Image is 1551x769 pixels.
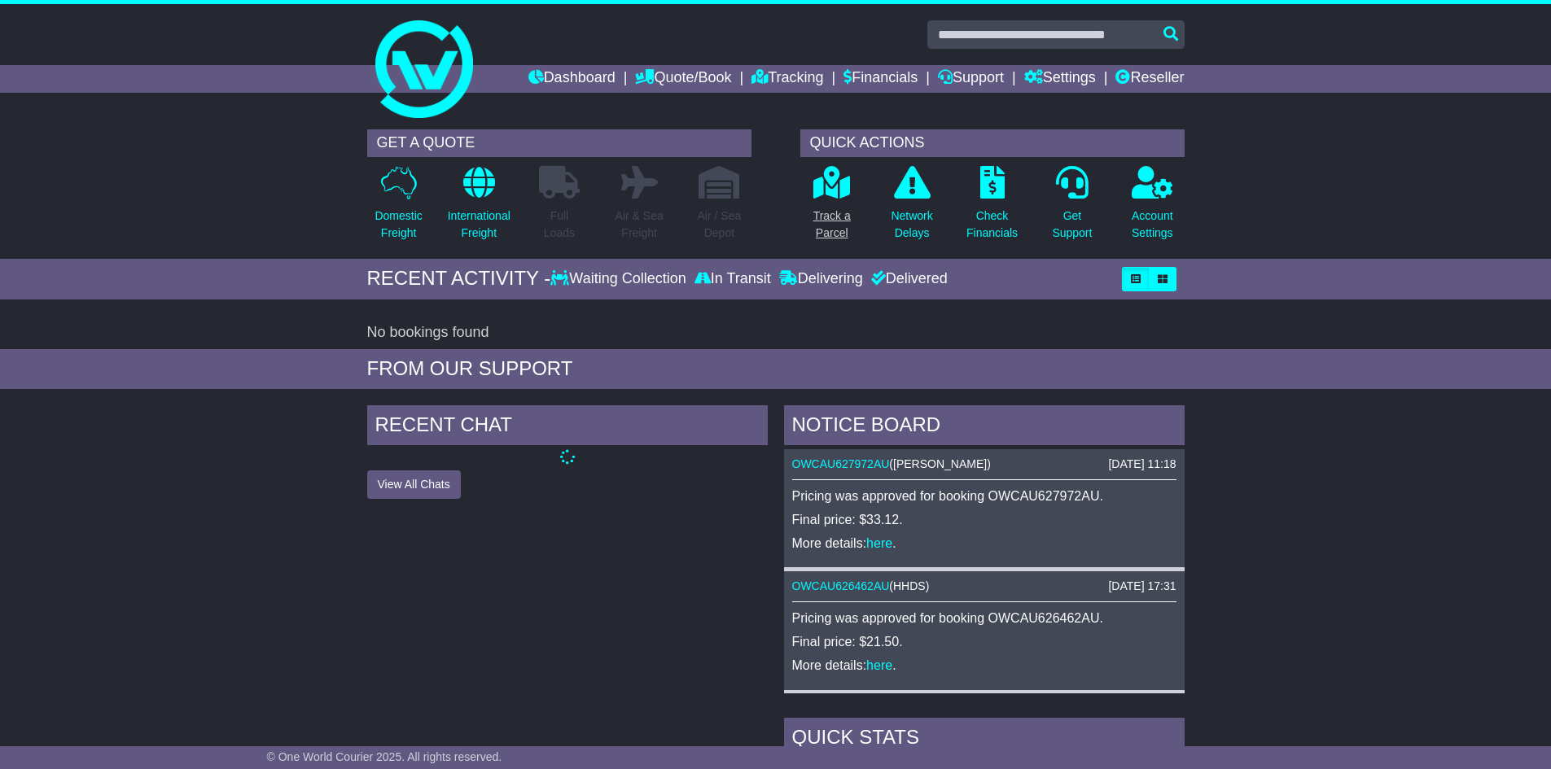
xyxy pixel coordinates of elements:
a: Track aParcel [813,165,852,251]
div: ( ) [792,457,1176,471]
button: View All Chats [367,470,461,499]
a: Tracking [751,65,823,93]
p: Domestic Freight [375,208,422,242]
a: Dashboard [528,65,616,93]
a: Support [938,65,1004,93]
a: OWCAU626462AU [792,579,890,592]
p: Get Support [1052,208,1092,242]
span: [PERSON_NAME] [893,457,987,470]
div: QUICK ACTIONS [800,129,1185,157]
div: [DATE] 11:18 [1108,457,1176,471]
a: NetworkDelays [890,165,933,251]
p: More details: . [792,658,1176,673]
div: Waiting Collection [550,270,690,288]
p: Pricing was approved for booking OWCAU627972AU. [792,488,1176,504]
a: AccountSettings [1131,165,1174,251]
a: Financials [843,65,918,93]
a: Reseller [1115,65,1184,93]
p: Full Loads [539,208,580,242]
a: here [866,658,892,672]
p: Air & Sea Freight [616,208,664,242]
div: Delivered [867,270,948,288]
div: RECENT ACTIVITY - [367,267,551,291]
div: [DATE] 17:31 [1108,579,1176,593]
div: In Transit [690,270,775,288]
p: More details: . [792,535,1176,551]
span: HHDS [893,579,926,592]
p: Pricing was approved for booking OWCAU626462AU. [792,610,1176,626]
p: Final price: $21.50. [792,634,1176,649]
div: RECENT CHAT [367,405,768,449]
p: International Freight [448,208,510,242]
p: Air / Sea Depot [698,208,742,242]
p: Final price: $33.12. [792,512,1176,527]
a: InternationalFreight [447,165,511,251]
div: GET A QUOTE [367,129,751,157]
a: OWCAU627972AU [792,457,890,470]
a: Quote/Book [635,65,731,93]
div: ( ) [792,579,1176,593]
a: Settings [1024,65,1096,93]
span: © One World Courier 2025. All rights reserved. [267,750,502,763]
a: CheckFinancials [966,165,1019,251]
div: Delivering [775,270,867,288]
p: Check Financials [966,208,1018,242]
p: Account Settings [1132,208,1173,242]
div: NOTICE BOARD [784,405,1185,449]
p: Track a Parcel [813,208,851,242]
a: GetSupport [1051,165,1093,251]
p: Network Delays [891,208,932,242]
a: DomesticFreight [374,165,423,251]
a: here [866,536,892,550]
div: FROM OUR SUPPORT [367,357,1185,381]
div: No bookings found [367,324,1185,342]
div: Quick Stats [784,718,1185,762]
